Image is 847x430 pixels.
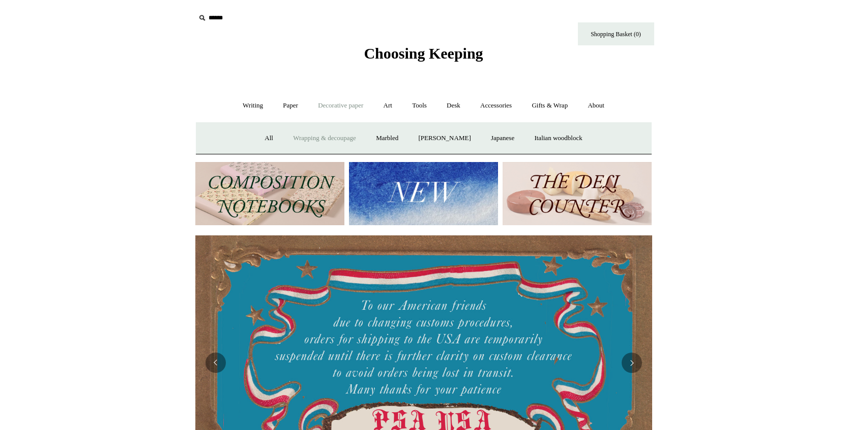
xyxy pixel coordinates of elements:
[309,92,372,119] a: Decorative paper
[349,162,498,226] img: New.jpg__PID:f73bdf93-380a-4a35-bcfe-7823039498e1
[622,353,642,373] button: Next
[364,45,483,62] span: Choosing Keeping
[274,92,307,119] a: Paper
[437,92,470,119] a: Desk
[367,125,407,152] a: Marbled
[374,92,401,119] a: Art
[364,53,483,60] a: Choosing Keeping
[195,162,344,226] img: 202302 Composition ledgers.jpg__PID:69722ee6-fa44-49dd-a067-31375e5d54ec
[525,125,591,152] a: Italian woodblock
[409,125,480,152] a: [PERSON_NAME]
[471,92,521,119] a: Accessories
[255,125,282,152] a: All
[482,125,523,152] a: Japanese
[578,92,614,119] a: About
[403,92,436,119] a: Tools
[578,22,654,45] a: Shopping Basket (0)
[522,92,577,119] a: Gifts & Wrap
[503,162,652,226] img: The Deli Counter
[284,125,365,152] a: Wrapping & decoupage
[206,353,226,373] button: Previous
[233,92,272,119] a: Writing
